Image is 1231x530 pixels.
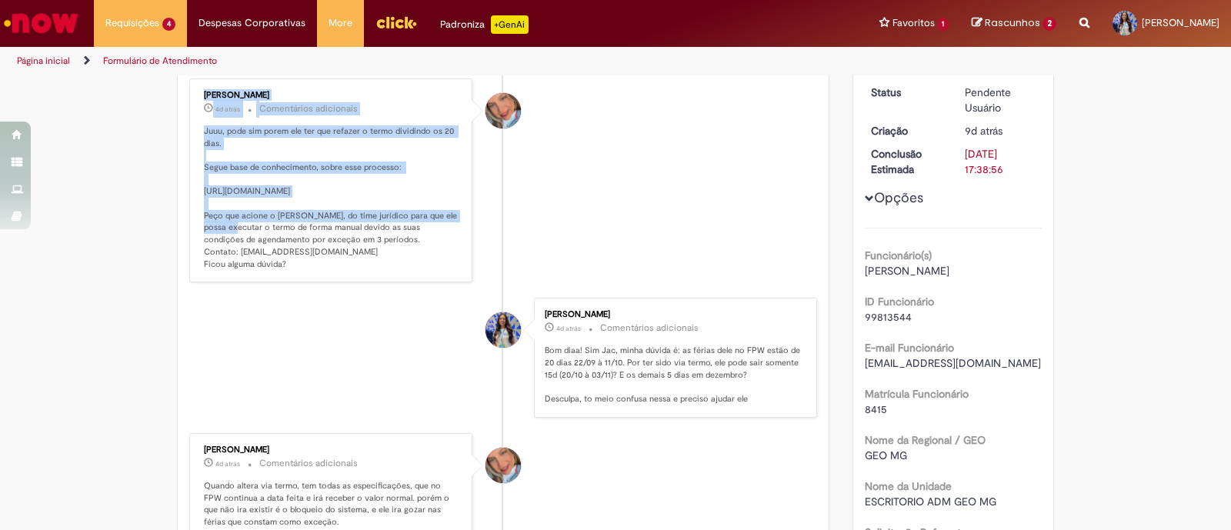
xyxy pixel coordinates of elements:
span: 9d atrás [965,124,1002,138]
div: [PERSON_NAME] [204,445,460,455]
p: +GenAi [491,15,529,34]
p: Juuu, pode sim porem ele ter que refazer o termo dividindo os 20 dias. Segue base de conhecimento... [204,125,460,270]
div: Julia Moraes Oliveira [485,312,521,348]
span: [PERSON_NAME] [1142,16,1219,29]
small: Comentários adicionais [600,322,699,335]
a: Rascunhos [972,16,1056,31]
b: Nome da Unidade [865,479,952,493]
time: 25/08/2025 09:21:04 [556,324,581,333]
div: Pendente Usuário [965,85,1036,115]
span: 4 [162,18,175,31]
span: 99813544 [865,310,912,324]
a: Página inicial [17,55,70,67]
span: 4d atrás [215,459,240,468]
b: Nome da Regional / GEO [865,433,986,447]
div: [PERSON_NAME] [545,310,801,319]
span: [EMAIL_ADDRESS][DOMAIN_NAME] [865,356,1041,370]
span: 4d atrás [556,324,581,333]
span: 8415 [865,402,887,416]
span: 4d atrás [215,105,240,114]
b: E-mail Funcionário [865,341,954,355]
div: Jacqueline Andrade Galani [485,93,521,128]
span: GEO MG [865,448,907,462]
dt: Conclusão Estimada [859,146,954,177]
span: 2 [1043,17,1056,31]
a: Formulário de Atendimento [103,55,217,67]
img: ServiceNow [2,8,81,38]
span: More [329,15,352,31]
dt: Status [859,85,954,100]
b: Matrícula Funcionário [865,387,969,401]
span: Favoritos [892,15,935,31]
ul: Trilhas de página [12,47,809,75]
div: [DATE] 17:38:56 [965,146,1036,177]
span: Despesas Corporativas [198,15,305,31]
time: 25/08/2025 09:36:14 [215,105,240,114]
div: Jacqueline Andrade Galani [485,448,521,483]
div: Padroniza [440,15,529,34]
p: Bom diaa! Sim Jac, minha dúvida é: as férias dele no FPW estão de 20 dias 22/09 à 11/10. Por ter ... [545,345,801,405]
small: Comentários adicionais [259,457,358,470]
img: click_logo_yellow_360x200.png [375,11,417,34]
time: 19/08/2025 13:48:16 [965,124,1002,138]
b: Funcionário(s) [865,248,932,262]
span: [PERSON_NAME] [865,264,949,278]
div: [PERSON_NAME] [204,91,460,100]
span: 1 [938,18,949,31]
div: 19/08/2025 13:48:16 [965,123,1036,138]
small: Comentários adicionais [259,102,358,115]
b: ID Funcionário [865,295,934,308]
span: Requisições [105,15,159,31]
time: 25/08/2025 08:14:43 [215,459,240,468]
span: ESCRITORIO ADM GEO MG [865,495,996,508]
p: Quando altera via termo, tem todas as especificações, que no FPW continua a data feita e irá rece... [204,480,460,528]
dt: Criação [859,123,954,138]
span: Rascunhos [985,15,1040,30]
